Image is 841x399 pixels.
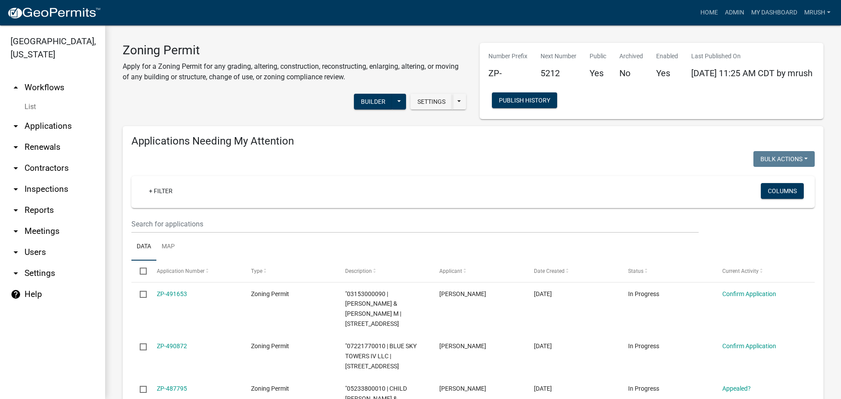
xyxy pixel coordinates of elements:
[410,94,452,109] button: Settings
[628,268,643,274] span: Status
[439,290,486,297] span: Andrew Steenblock
[251,343,289,350] span: Zoning Permit
[722,343,776,350] a: Confirm Application
[722,290,776,297] a: Confirm Application
[11,163,21,173] i: arrow_drop_down
[534,268,565,274] span: Date Created
[11,226,21,237] i: arrow_drop_down
[251,268,262,274] span: Type
[748,4,801,21] a: My Dashboard
[492,98,557,105] wm-modal-confirm: Workflow Publish History
[628,343,659,350] span: In Progress
[11,205,21,215] i: arrow_drop_down
[439,343,486,350] span: Chelle Eischens
[148,261,242,282] datatable-header-cell: Application Number
[157,385,187,392] a: ZP-487795
[590,68,606,78] h5: Yes
[11,142,21,152] i: arrow_drop_down
[753,151,815,167] button: Bulk Actions
[345,268,372,274] span: Description
[11,289,21,300] i: help
[345,343,417,370] span: "07221770010 | BLUE SKY TOWERS IV LLC | 16400 34TH ST SE
[243,261,337,282] datatable-header-cell: Type
[691,68,813,78] span: [DATE] 11:25 AM CDT by mrush
[337,261,431,282] datatable-header-cell: Description
[620,261,714,282] datatable-header-cell: Status
[157,268,205,274] span: Application Number
[123,61,466,82] p: Apply for a Zoning Permit for any grading, altering, construction, reconstructing, enlarging, alt...
[656,68,678,78] h5: Yes
[131,233,156,261] a: Data
[11,268,21,279] i: arrow_drop_down
[628,290,659,297] span: In Progress
[11,184,21,194] i: arrow_drop_down
[345,290,401,327] span: "03153000090 | STEENBLOCK ANDREW P & TWYLA M | 16432 310TH ST
[123,43,466,58] h3: Zoning Permit
[131,135,815,148] h4: Applications Needing My Attention
[131,261,148,282] datatable-header-cell: Select
[157,343,187,350] a: ZP-490872
[656,52,678,61] p: Enabled
[761,183,804,199] button: Columns
[11,82,21,93] i: arrow_drop_up
[534,290,552,297] span: 10/13/2025
[131,215,699,233] input: Search for applications
[156,233,180,261] a: Map
[251,385,289,392] span: Zoning Permit
[590,52,606,61] p: Public
[714,261,808,282] datatable-header-cell: Current Activity
[488,68,527,78] h5: ZP-
[534,385,552,392] span: 10/03/2025
[488,52,527,61] p: Number Prefix
[439,385,486,392] span: Alice Child
[251,290,289,297] span: Zoning Permit
[721,4,748,21] a: Admin
[801,4,834,21] a: MRush
[525,261,619,282] datatable-header-cell: Date Created
[11,121,21,131] i: arrow_drop_down
[354,94,392,109] button: Builder
[439,268,462,274] span: Applicant
[619,68,643,78] h5: No
[11,247,21,258] i: arrow_drop_down
[619,52,643,61] p: Archived
[628,385,659,392] span: In Progress
[541,52,576,61] p: Next Number
[157,290,187,297] a: ZP-491653
[691,52,813,61] p: Last Published On
[431,261,525,282] datatable-header-cell: Applicant
[722,385,751,392] a: Appealed?
[142,183,180,199] a: + Filter
[492,92,557,108] button: Publish History
[722,268,759,274] span: Current Activity
[697,4,721,21] a: Home
[534,343,552,350] span: 10/10/2025
[541,68,576,78] h5: 5212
